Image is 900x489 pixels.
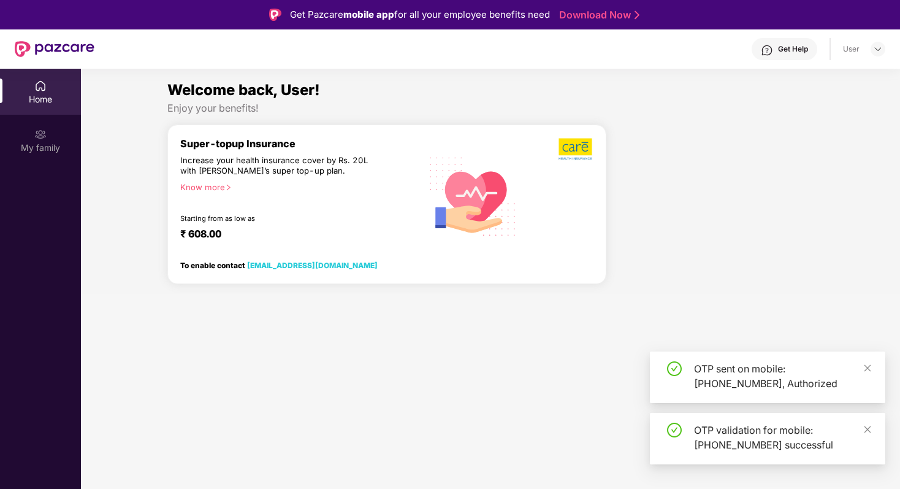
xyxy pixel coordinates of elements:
img: svg+xml;base64,PHN2ZyB3aWR0aD0iMjAiIGhlaWdodD0iMjAiIHZpZXdCb3g9IjAgMCAyMCAyMCIgZmlsbD0ibm9uZSIgeG... [34,128,47,141]
div: OTP sent on mobile: [PHONE_NUMBER], Authorized [694,361,871,391]
img: b5dec4f62d2307b9de63beb79f102df3.png [559,137,593,161]
span: check-circle [667,423,682,437]
img: Stroke [635,9,639,21]
div: Get Help [778,44,808,54]
img: svg+xml;base64,PHN2ZyBpZD0iRHJvcGRvd24tMzJ4MzIiIHhtbG5zPSJodHRwOi8vd3d3LnczLm9yZy8yMDAwL3N2ZyIgd2... [873,44,883,54]
div: To enable contact [180,261,378,269]
span: right [225,184,232,191]
img: svg+xml;base64,PHN2ZyBpZD0iSG9tZSIgeG1sbnM9Imh0dHA6Ly93d3cudzMub3JnLzIwMDAvc3ZnIiB3aWR0aD0iMjAiIG... [34,80,47,92]
a: Download Now [559,9,636,21]
img: svg+xml;base64,PHN2ZyB4bWxucz0iaHR0cDovL3d3dy53My5vcmcvMjAwMC9zdmciIHhtbG5zOnhsaW5rPSJodHRwOi8vd3... [421,143,525,248]
div: Get Pazcare for all your employee benefits need [290,7,550,22]
span: close [863,425,872,434]
span: close [863,364,872,372]
span: check-circle [667,361,682,376]
div: Increase your health insurance cover by Rs. 20L with [PERSON_NAME]’s super top-up plan. [180,155,368,177]
img: Logo [269,9,281,21]
img: New Pazcare Logo [15,41,94,57]
div: ₹ 608.00 [180,228,409,242]
img: svg+xml;base64,PHN2ZyBpZD0iSGVscC0zMngzMiIgeG1sbnM9Imh0dHA6Ly93d3cudzMub3JnLzIwMDAvc3ZnIiB3aWR0aD... [761,44,773,56]
div: Know more [180,182,414,191]
span: Welcome back, User! [167,81,320,99]
div: Super-topup Insurance [180,137,421,150]
a: [EMAIL_ADDRESS][DOMAIN_NAME] [247,261,378,270]
div: OTP validation for mobile: [PHONE_NUMBER] successful [694,423,871,452]
strong: mobile app [343,9,394,20]
div: User [843,44,860,54]
div: Enjoy your benefits! [167,102,814,115]
div: Starting from as low as [180,214,369,223]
